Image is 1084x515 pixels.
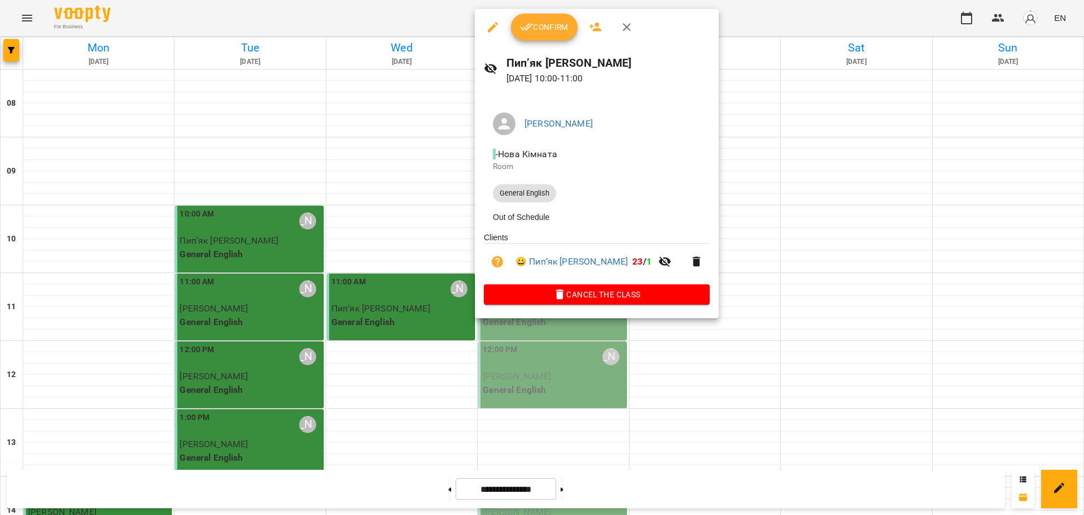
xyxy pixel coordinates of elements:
h6: Пип’як [PERSON_NAME] [506,54,710,72]
span: - Нова Кімната [493,149,560,159]
a: [PERSON_NAME] [524,118,593,129]
button: Unpaid. Bill the attendance? [484,248,511,275]
b: / [632,256,652,267]
li: Out of Schedule [484,207,710,227]
span: Cancel the class [493,288,701,301]
p: [DATE] 10:00 - 11:00 [506,72,710,85]
a: 😀 Пип’як [PERSON_NAME] [515,255,628,269]
span: 1 [646,256,652,267]
button: Confirm [511,14,578,41]
ul: Clients [484,232,710,284]
span: 23 [632,256,642,267]
span: General English [493,188,556,198]
button: Cancel the class [484,284,710,305]
span: Confirm [520,20,569,34]
p: Room [493,161,701,172]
